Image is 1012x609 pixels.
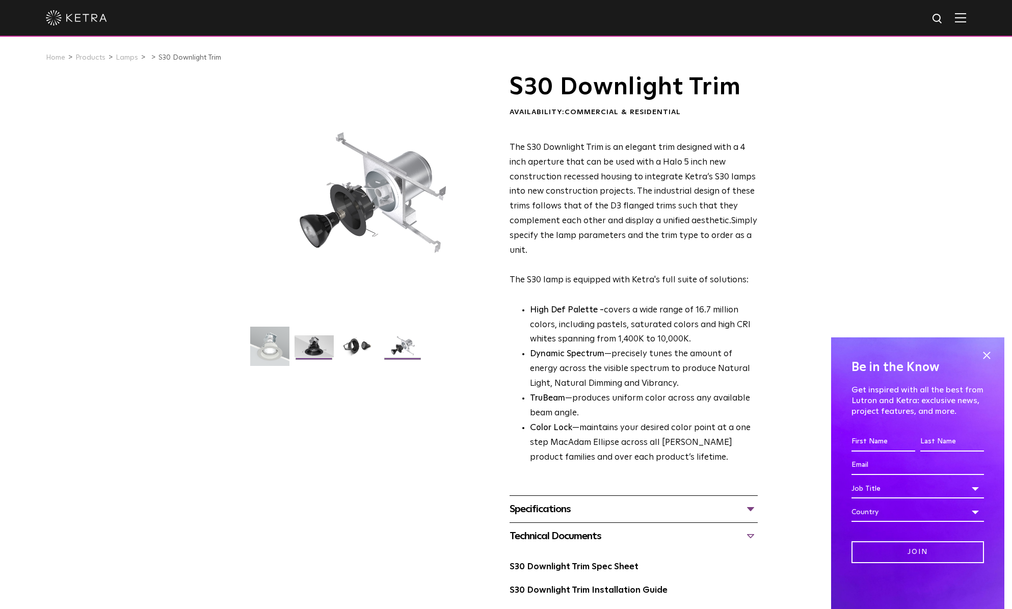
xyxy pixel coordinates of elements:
[851,502,984,522] div: Country
[250,327,289,374] img: S30-DownlightTrim-2021-Web-Square
[510,528,758,544] div: Technical Documents
[851,479,984,498] div: Job Title
[158,54,221,61] a: S30 Downlight Trim
[851,456,984,475] input: Email
[851,541,984,563] input: Join
[955,13,966,22] img: Hamburger%20Nav.svg
[920,432,984,452] input: Last Name
[510,141,758,288] p: The S30 lamp is equipped with Ketra's full suite of solutions:
[851,385,984,416] p: Get inspired with all the best from Lutron and Ketra: exclusive news, project features, and more.
[530,421,758,465] li: —maintains your desired color point at a one step MacAdam Ellipse across all [PERSON_NAME] produc...
[510,563,638,571] a: S30 Downlight Trim Spec Sheet
[851,358,984,377] h4: Be in the Know
[530,394,565,403] strong: TruBeam
[75,54,105,61] a: Products
[510,108,758,118] div: Availability:
[339,335,378,365] img: S30 Halo Downlight_Table Top_Black
[530,347,758,391] li: —precisely tunes the amount of energy across the visible spectrum to produce Natural Light, Natur...
[116,54,138,61] a: Lamps
[383,335,422,365] img: S30 Halo Downlight_Exploded_Black
[510,586,668,595] a: S30 Downlight Trim Installation Guide
[46,54,65,61] a: Home
[46,10,107,25] img: ketra-logo-2019-white
[295,335,334,365] img: S30 Halo Downlight_Hero_Black_Gradient
[510,217,757,255] span: Simply specify the lamp parameters and the trim type to order as a unit.​
[510,501,758,517] div: Specifications
[510,143,756,225] span: The S30 Downlight Trim is an elegant trim designed with a 4 inch aperture that can be used with a...
[530,423,572,432] strong: Color Lock
[565,109,681,116] span: Commercial & Residential
[510,74,758,100] h1: S30 Downlight Trim
[530,306,604,314] strong: High Def Palette -
[530,391,758,421] li: —produces uniform color across any available beam angle.
[931,13,944,25] img: search icon
[851,432,915,452] input: First Name
[530,350,604,358] strong: Dynamic Spectrum
[530,303,758,348] p: covers a wide range of 16.7 million colors, including pastels, saturated colors and high CRI whit...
